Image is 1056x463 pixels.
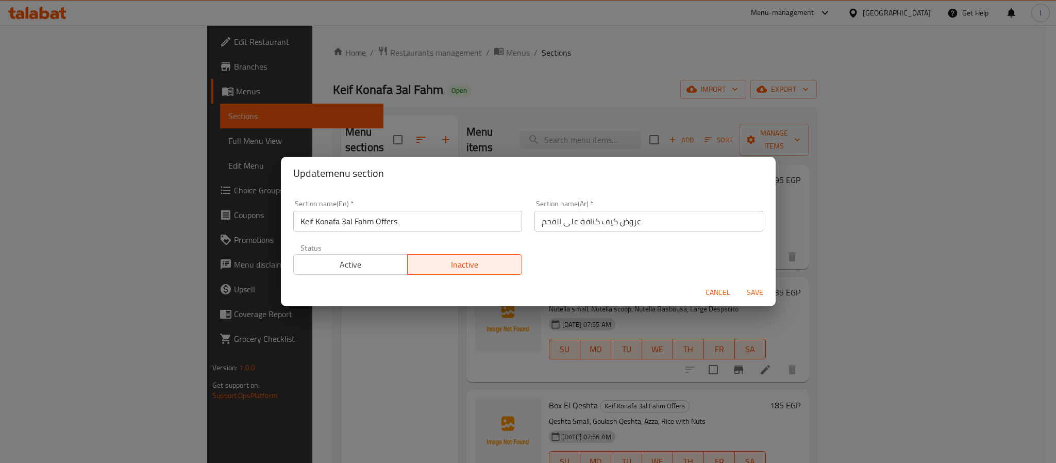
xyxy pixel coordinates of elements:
button: Active [293,254,408,275]
h2: Update menu section [293,165,763,181]
button: Inactive [407,254,522,275]
span: Active [298,257,404,272]
span: Cancel [706,286,730,299]
span: Inactive [412,257,518,272]
input: Please enter section name(en) [293,211,522,231]
button: Cancel [701,283,734,302]
input: Please enter section name(ar) [534,211,763,231]
button: Save [739,283,772,302]
span: Save [743,286,767,299]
